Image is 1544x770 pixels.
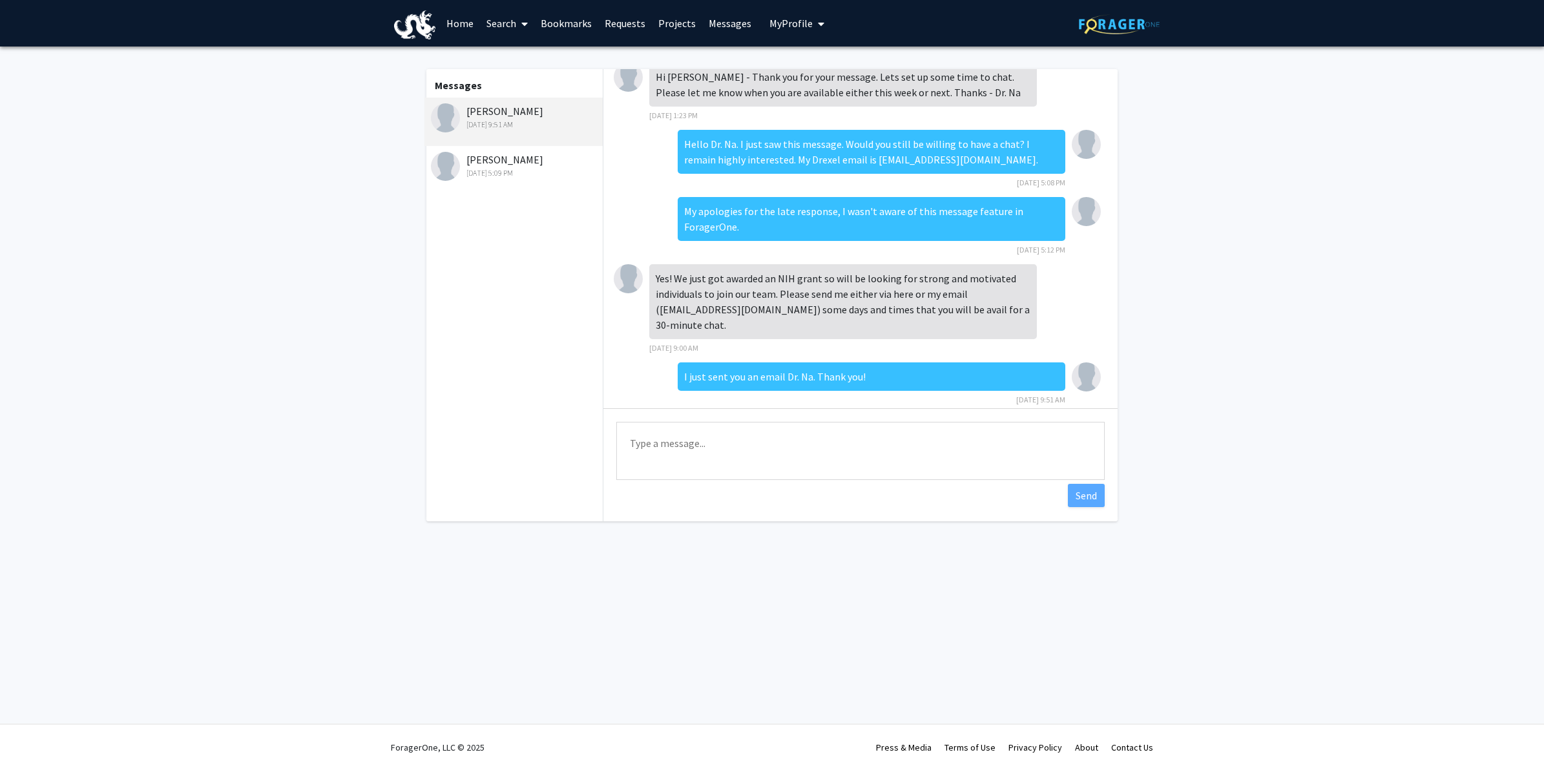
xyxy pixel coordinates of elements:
[391,725,485,770] div: ForagerOne, LLC © 2025
[598,1,652,46] a: Requests
[431,103,600,130] div: [PERSON_NAME]
[702,1,758,46] a: Messages
[1068,484,1105,507] button: Send
[649,110,698,120] span: [DATE] 1:23 PM
[1072,197,1101,226] img: Nitish Sharma
[614,264,643,293] img: Annalisa Na
[435,79,482,92] b: Messages
[1072,362,1101,391] img: Nitish Sharma
[769,17,813,30] span: My Profile
[10,712,55,760] iframe: Chat
[431,103,460,132] img: Annalisa Na
[1111,742,1153,753] a: Contact Us
[394,10,435,39] img: Drexel University Logo
[944,742,996,753] a: Terms of Use
[614,63,643,92] img: Annalisa Na
[876,742,932,753] a: Press & Media
[616,422,1105,480] textarea: Message
[1072,130,1101,159] img: Nitish Sharma
[678,362,1065,391] div: I just sent you an email Dr. Na. Thank you!
[649,264,1037,339] div: Yes! We just got awarded an NIH grant so will be looking for strong and motivated individuals to ...
[1016,395,1065,404] span: [DATE] 9:51 AM
[534,1,598,46] a: Bookmarks
[678,130,1065,174] div: Hello Dr. Na. I just saw this message. Would you still be willing to have a chat? I remain highly...
[652,1,702,46] a: Projects
[1017,245,1065,255] span: [DATE] 5:12 PM
[480,1,534,46] a: Search
[431,152,600,179] div: [PERSON_NAME]
[431,167,600,179] div: [DATE] 5:09 PM
[649,63,1037,107] div: Hi [PERSON_NAME] - Thank you for your message. Lets set up some time to chat. Please let me know ...
[649,343,698,353] span: [DATE] 9:00 AM
[1017,178,1065,187] span: [DATE] 5:08 PM
[1075,742,1098,753] a: About
[431,152,460,181] img: Aleksandra Sarcevic
[678,197,1065,241] div: My apologies for the late response, I wasn't aware of this message feature in ForagerOne.
[440,1,480,46] a: Home
[431,119,600,130] div: [DATE] 9:51 AM
[1008,742,1062,753] a: Privacy Policy
[1079,14,1160,34] img: ForagerOne Logo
